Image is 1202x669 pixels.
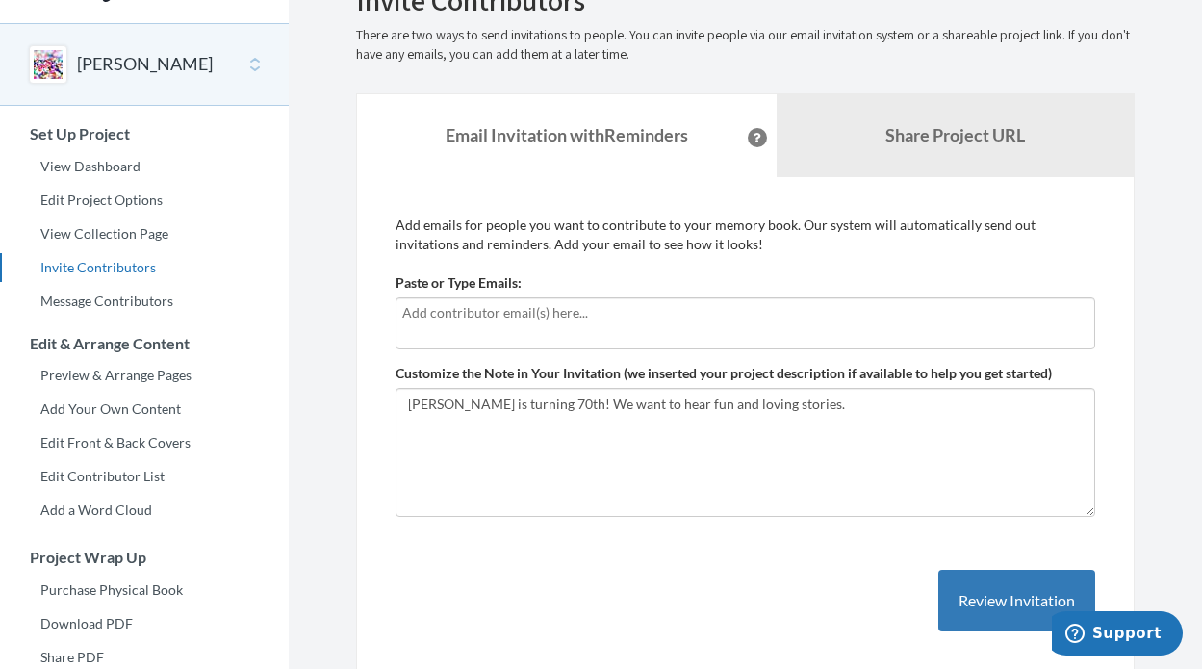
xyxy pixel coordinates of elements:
[1052,611,1183,659] iframe: Opens a widget where you can chat to one of our agents
[1,125,289,142] h3: Set Up Project
[885,124,1025,145] b: Share Project URL
[446,124,688,145] strong: Email Invitation with Reminders
[396,216,1095,254] p: Add emails for people you want to contribute to your memory book. Our system will automatically s...
[402,302,1088,323] input: Add contributor email(s) here...
[396,388,1095,517] textarea: [PERSON_NAME] is turning 70th! We want to hear fun and loving stories.
[1,335,289,352] h3: Edit & Arrange Content
[938,570,1095,632] button: Review Invitation
[396,364,1052,383] label: Customize the Note in Your Invitation (we inserted your project description if available to help ...
[356,26,1135,64] p: There are two ways to send invitations to people. You can invite people via our email invitation ...
[77,52,213,77] button: [PERSON_NAME]
[396,273,522,293] label: Paste or Type Emails:
[1,549,289,566] h3: Project Wrap Up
